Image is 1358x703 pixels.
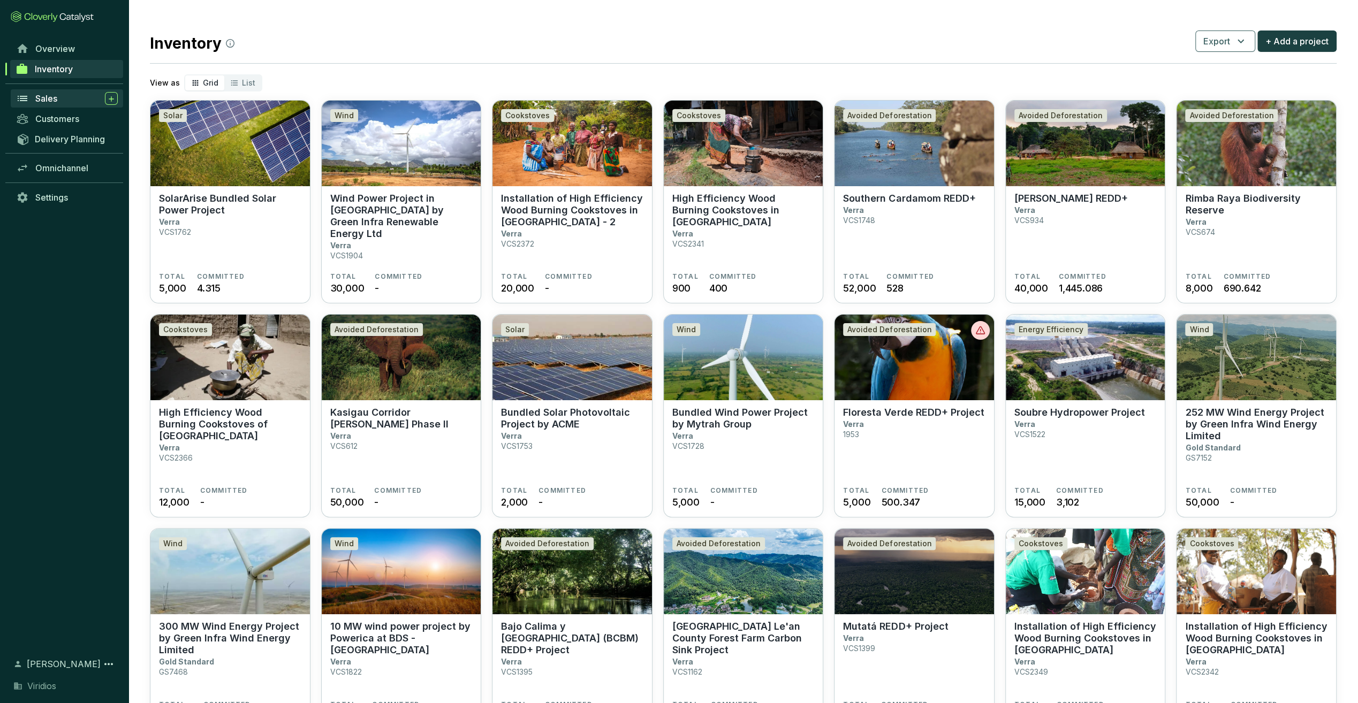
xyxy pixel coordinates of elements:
span: Grid [203,78,218,87]
span: 1,445.086 [1059,281,1103,295]
p: Verra [330,241,351,250]
div: Avoided Deforestation [672,537,765,550]
p: VCS2349 [1014,667,1048,676]
span: TOTAL [501,486,527,495]
a: Southern Cardamom REDD+Avoided DeforestationSouthern Cardamom REDD+VerraVCS1748TOTAL52,000COMMITT... [834,100,995,303]
span: 50,000 [330,495,364,509]
p: Verra [330,431,351,440]
p: VCS1904 [330,251,363,260]
span: - [538,495,543,509]
img: SolarArise Bundled Solar Power Project [150,101,310,186]
span: 52,000 [843,281,876,295]
span: 8,000 [1185,281,1212,295]
p: VCS1822 [330,667,362,676]
p: VCS1395 [501,667,533,676]
span: 400 [709,281,727,295]
div: Wind [330,537,358,550]
p: View as [150,78,180,88]
img: Installation of High Efficiency Wood Burning Cookstoves in Malawi - 2 [492,101,652,186]
p: 10 MW wind power project by Powerica at BDS - [GEOGRAPHIC_DATA] [330,621,473,656]
span: 4.315 [197,281,221,295]
img: Rimba Raya Biodiversity Reserve [1177,101,1336,186]
p: Gold Standard [159,657,214,666]
img: Installation of High Efficiency Wood Burning Cookstoves in Kenya [1006,529,1165,614]
span: COMMITTED [881,486,929,495]
span: TOTAL [501,272,527,281]
span: - [200,495,204,509]
div: Cookstoves [1185,537,1238,550]
div: Avoided Deforestation [1185,109,1278,122]
img: High Efficiency Wood Burning Cookstoves of Tanzania [150,315,310,400]
span: TOTAL [672,486,699,495]
p: VCS1762 [159,227,191,236]
img: Soubre Hydropower Project [1006,315,1165,400]
a: 252 MW Wind Energy Project by Green Infra Wind Energy LimitedWind252 MW Wind Energy Project by Gr... [1176,314,1337,517]
span: 5,000 [843,495,870,509]
a: Bundled Wind Power Project by Mytrah GroupWindBundled Wind Power Project by Mytrah GroupVerraVCS1... [663,314,824,517]
img: Bajo Calima y Bahía Málaga (BCBM) REDD+ Project [492,529,652,614]
span: 20,000 [501,281,534,295]
p: Verra [501,229,522,238]
span: 690.642 [1223,281,1261,295]
span: Sales [35,93,57,104]
div: Solar [501,323,529,336]
p: VCS2341 [672,239,704,248]
div: Wind [1185,323,1213,336]
p: VCS934 [1014,216,1044,225]
p: Gold Standard [1185,443,1240,452]
a: Overview [11,40,123,58]
span: Omnichannel [35,163,88,173]
span: COMMITTED [1056,486,1104,495]
span: Delivery Planning [35,134,105,144]
p: VCS2342 [1185,667,1218,676]
span: TOTAL [330,272,356,281]
div: Cookstoves [672,109,725,122]
span: Settings [35,192,68,203]
img: Mutatá REDD+ Project [834,529,994,614]
p: Verra [843,205,864,215]
span: COMMITTED [1059,272,1106,281]
span: Customers [35,113,79,124]
a: Kasigau Corridor REDD Phase IIAvoided DeforestationKasigau Corridor [PERSON_NAME] Phase IIVerraVC... [321,314,482,517]
a: SolarArise Bundled Solar Power ProjectSolarSolarArise Bundled Solar Power ProjectVerraVCS1762TOTA... [150,100,310,303]
p: VCS1522 [1014,430,1045,439]
p: Verra [672,229,693,238]
a: Customers [11,110,123,128]
div: Wind [159,537,187,550]
a: High Efficiency Wood Burning Cookstoves of TanzaniaCookstovesHigh Efficiency Wood Burning Cooksto... [150,314,310,517]
p: Mutatá REDD+ Project [843,621,948,632]
p: Verra [501,431,522,440]
a: Inventory [10,60,123,78]
span: 50,000 [1185,495,1219,509]
span: COMMITTED [374,486,422,495]
button: Export [1195,30,1255,52]
p: 300 MW Wind Energy Project by Green Infra Wind Energy Limited [159,621,301,656]
img: 252 MW Wind Energy Project by Green Infra Wind Energy Limited [1177,315,1336,400]
div: Avoided Deforestation [501,537,594,550]
img: Jiangxi Province Le'an County Forest Farm Carbon Sink Project [664,529,823,614]
span: 528 [886,281,903,295]
div: Cookstoves [501,109,554,122]
a: Rimba Raya Biodiversity ReserveAvoided DeforestationRimba Raya Biodiversity ReserveVerraVCS674TOT... [1176,100,1337,303]
p: Verra [1014,657,1035,666]
p: Wind Power Project in [GEOGRAPHIC_DATA] by Green Infra Renewable Energy Ltd [330,193,473,240]
div: Avoided Deforestation [843,109,936,122]
img: Installation of High Efficiency Wood Burning Cookstoves in Malawi [1177,529,1336,614]
p: Floresta Verde REDD+ Project [843,407,984,418]
p: Bajo Calima y [GEOGRAPHIC_DATA] (BCBM) REDD+ Project [501,621,643,656]
p: Kasigau Corridor [PERSON_NAME] Phase II [330,407,473,430]
span: TOTAL [1014,272,1041,281]
span: TOTAL [843,272,869,281]
span: - [710,495,715,509]
a: Bundled Solar Photovoltaic Project by ACMESolarBundled Solar Photovoltaic Project by ACMEVerraVCS... [492,314,653,517]
p: [PERSON_NAME] REDD+ [1014,193,1128,204]
span: Export [1203,35,1230,48]
span: 40,000 [1014,281,1048,295]
p: Bundled Solar Photovoltaic Project by ACME [501,407,643,430]
div: segmented control [184,74,262,91]
img: Mai Ndombe REDD+ [1006,101,1165,186]
span: 5,000 [159,281,186,295]
span: 3,102 [1056,495,1079,509]
div: Wind [330,109,358,122]
p: Verra [843,419,864,429]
